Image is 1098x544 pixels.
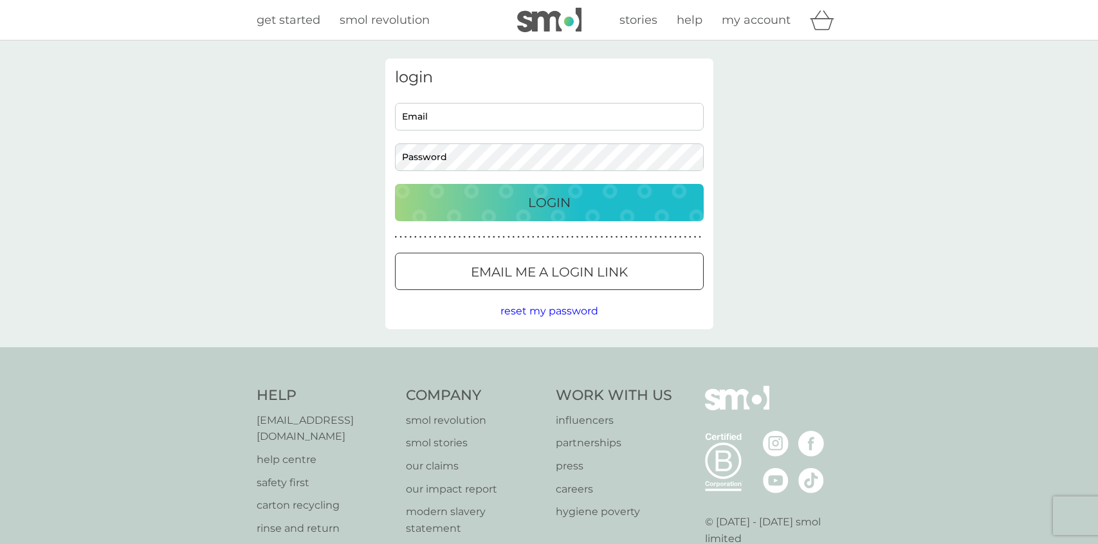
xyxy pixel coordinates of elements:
[500,305,598,317] span: reset my password
[522,234,525,240] p: ●
[508,234,510,240] p: ●
[406,458,543,475] a: our claims
[257,497,394,514] p: carton recycling
[650,234,652,240] p: ●
[635,234,637,240] p: ●
[694,234,697,240] p: ●
[439,234,441,240] p: ●
[473,234,476,240] p: ●
[655,234,657,240] p: ●
[763,467,789,493] img: visit the smol Youtube page
[459,234,461,240] p: ●
[591,234,594,240] p: ●
[406,386,543,406] h4: Company
[405,234,407,240] p: ●
[513,234,515,240] p: ●
[605,234,608,240] p: ●
[257,520,394,537] p: rinse and return
[406,412,543,429] a: smol revolution
[257,386,394,406] h4: Help
[689,234,691,240] p: ●
[532,234,535,240] p: ●
[670,234,672,240] p: ●
[601,234,603,240] p: ●
[625,234,628,240] p: ●
[640,234,643,240] p: ●
[562,234,564,240] p: ●
[664,234,667,240] p: ●
[406,435,543,451] a: smol stories
[659,234,662,240] p: ●
[414,234,417,240] p: ●
[596,234,598,240] p: ●
[556,435,672,451] a: partnerships
[463,234,466,240] p: ●
[705,386,769,430] img: smol
[424,234,426,240] p: ●
[547,234,549,240] p: ●
[399,234,402,240] p: ●
[434,234,437,240] p: ●
[810,7,842,33] div: basket
[722,11,791,30] a: my account
[556,386,672,406] h4: Work With Us
[556,503,672,520] p: hygiene poverty
[610,234,613,240] p: ●
[257,11,320,30] a: get started
[444,234,446,240] p: ●
[556,481,672,498] a: careers
[406,503,543,536] a: modern slavery statement
[257,451,394,468] a: help centre
[429,234,432,240] p: ●
[483,234,486,240] p: ●
[645,234,647,240] p: ●
[340,11,430,30] a: smol revolution
[556,458,672,475] a: press
[630,234,633,240] p: ●
[542,234,544,240] p: ●
[586,234,589,240] p: ●
[566,234,569,240] p: ●
[619,13,657,27] span: stories
[722,13,791,27] span: my account
[677,13,702,27] span: help
[340,13,430,27] span: smol revolution
[409,234,412,240] p: ●
[684,234,686,240] p: ●
[763,431,789,457] img: visit the smol Instagram page
[406,481,543,498] a: our impact report
[619,11,657,30] a: stories
[556,412,672,429] a: influencers
[556,234,559,240] p: ●
[502,234,505,240] p: ●
[257,13,320,27] span: get started
[498,234,500,240] p: ●
[517,8,581,32] img: smol
[679,234,682,240] p: ●
[395,253,704,290] button: Email me a login link
[448,234,451,240] p: ●
[257,475,394,491] a: safety first
[798,467,824,493] img: visit the smol Tiktok page
[527,234,529,240] p: ●
[576,234,579,240] p: ●
[257,412,394,445] p: [EMAIL_ADDRESS][DOMAIN_NAME]
[699,234,701,240] p: ●
[471,262,628,282] p: Email me a login link
[620,234,623,240] p: ●
[478,234,480,240] p: ●
[677,11,702,30] a: help
[552,234,554,240] p: ●
[674,234,677,240] p: ●
[395,68,704,87] h3: login
[468,234,471,240] p: ●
